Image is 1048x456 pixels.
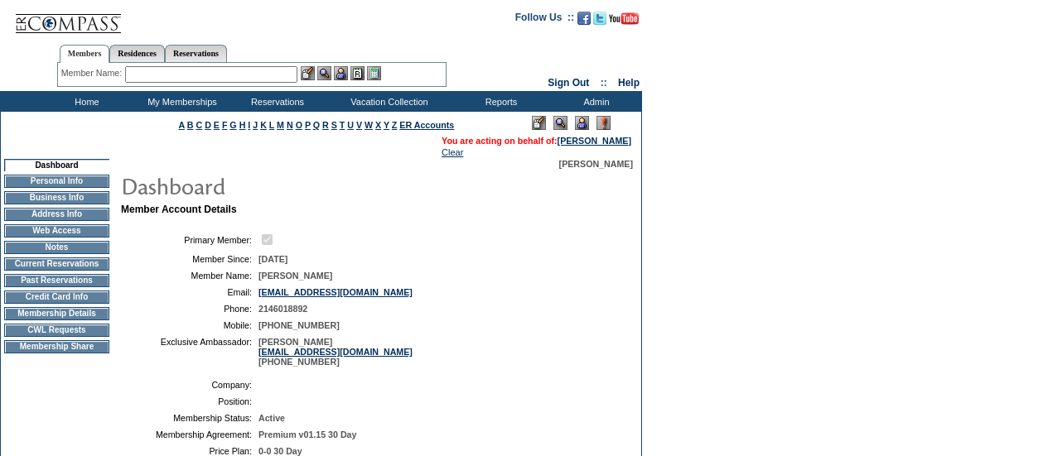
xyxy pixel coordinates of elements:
span: [PERSON_NAME] [559,159,633,169]
td: Admin [547,91,642,112]
span: Premium v01.15 30 Day [258,430,356,439]
a: X [375,120,381,130]
span: [DATE] [258,254,287,264]
span: :: [601,77,607,89]
td: Past Reservations [4,274,109,287]
a: H [239,120,246,130]
img: View Mode [553,116,567,130]
a: ER Accounts [399,120,454,130]
a: Become our fan on Facebook [577,17,591,26]
span: [PERSON_NAME] [PHONE_NUMBER] [258,337,413,367]
img: b_calculator.gif [367,66,381,80]
img: Subscribe to our YouTube Channel [609,12,639,25]
span: [PERSON_NAME] [258,271,332,281]
td: Price Plan: [128,446,252,456]
td: Vacation Collection [323,91,452,112]
a: U [347,120,354,130]
img: Impersonate [575,116,589,130]
img: b_edit.gif [301,66,315,80]
a: T [340,120,345,130]
a: Sign Out [548,77,589,89]
td: Address Info [4,208,109,221]
a: Residences [109,45,165,62]
td: Membership Details [4,307,109,320]
a: Follow us on Twitter [593,17,606,26]
td: Web Access [4,224,109,238]
td: Phone: [128,304,252,314]
span: 2146018892 [258,304,307,314]
a: F [222,120,228,130]
img: Reservations [350,66,365,80]
td: Membership Share [4,340,109,353]
img: pgTtlDashboard.gif [120,169,452,202]
a: L [269,120,274,130]
td: Reservations [228,91,323,112]
span: You are acting on behalf of: [442,136,631,146]
span: 0-0 30 Day [258,446,302,456]
a: P [305,120,311,130]
a: Reservations [165,45,227,62]
a: [PERSON_NAME] [558,136,631,146]
span: Active [258,413,285,423]
a: G [229,120,236,130]
a: A [179,120,185,130]
a: K [260,120,267,130]
a: [EMAIL_ADDRESS][DOMAIN_NAME] [258,287,413,297]
a: I [248,120,250,130]
td: Primary Member: [128,232,252,247]
img: Edit Mode [532,116,546,130]
a: Clear [442,147,463,157]
td: Email: [128,287,252,297]
a: D [205,120,211,130]
img: Impersonate [334,66,348,80]
td: Home [37,91,133,112]
img: View [317,66,331,80]
td: Membership Status: [128,413,252,423]
a: N [287,120,293,130]
td: Exclusive Ambassador: [128,337,252,367]
a: Help [618,77,640,89]
span: [PHONE_NUMBER] [258,320,340,330]
td: Mobile: [128,320,252,330]
a: R [322,120,329,130]
img: Follow us on Twitter [593,12,606,25]
a: Members [60,45,110,63]
td: Reports [452,91,547,112]
a: Subscribe to our YouTube Channel [609,17,639,26]
td: Member Since: [128,254,252,264]
img: Become our fan on Facebook [577,12,591,25]
td: Company: [128,380,252,390]
a: Q [313,120,320,130]
a: S [331,120,337,130]
div: Member Name: [61,66,125,80]
td: Personal Info [4,175,109,188]
a: [EMAIL_ADDRESS][DOMAIN_NAME] [258,347,413,357]
td: My Memberships [133,91,228,112]
a: B [187,120,194,130]
td: Business Info [4,191,109,204]
b: Member Account Details [121,204,237,215]
td: Member Name: [128,271,252,281]
a: M [277,120,284,130]
td: Position: [128,396,252,406]
a: E [214,120,220,130]
td: Dashboard [4,159,109,171]
td: Credit Card Info [4,290,109,304]
td: Current Reservations [4,257,109,271]
td: Membership Agreement: [128,430,252,439]
td: Notes [4,241,109,254]
td: Follow Us :: [515,10,574,30]
img: Log Concern/Member Elevation [596,116,611,130]
a: W [365,120,373,130]
td: CWL Requests [4,324,109,337]
a: Y [384,120,389,130]
a: Z [392,120,398,130]
a: C [196,120,202,130]
a: V [356,120,362,130]
a: O [296,120,302,130]
a: J [253,120,258,130]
